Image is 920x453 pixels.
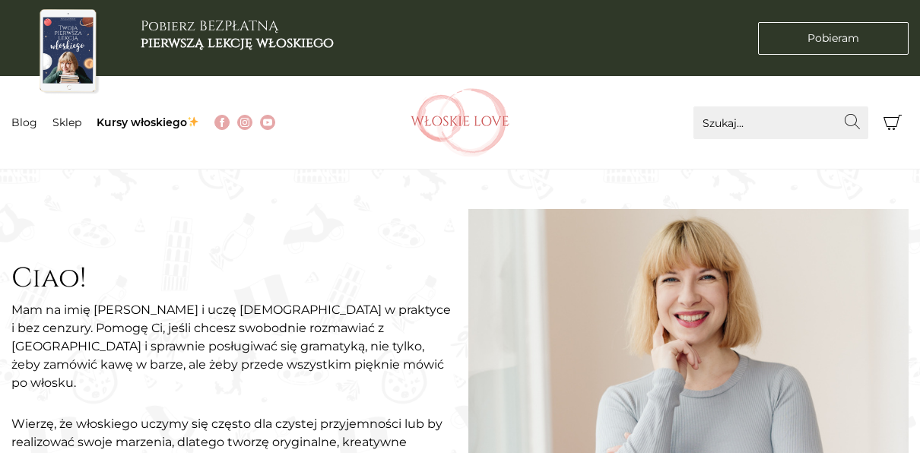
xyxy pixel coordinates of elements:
[807,30,859,46] span: Pobieram
[758,22,909,55] a: Pobieram
[11,301,452,392] p: Mam na imię [PERSON_NAME] i uczę [DEMOGRAPHIC_DATA] w praktyce i bez cenzury. Pomogę Ci, jeśli ch...
[411,88,509,157] img: Włoskielove
[188,116,198,127] img: ✨
[141,18,334,51] h3: Pobierz BEZPŁATNĄ
[11,116,37,129] a: Blog
[876,106,909,139] button: Koszyk
[52,116,81,129] a: Sklep
[693,106,868,139] input: Szukaj...
[97,116,199,129] a: Kursy włoskiego
[11,262,452,295] h2: Ciao!
[141,33,334,52] b: pierwszą lekcję włoskiego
